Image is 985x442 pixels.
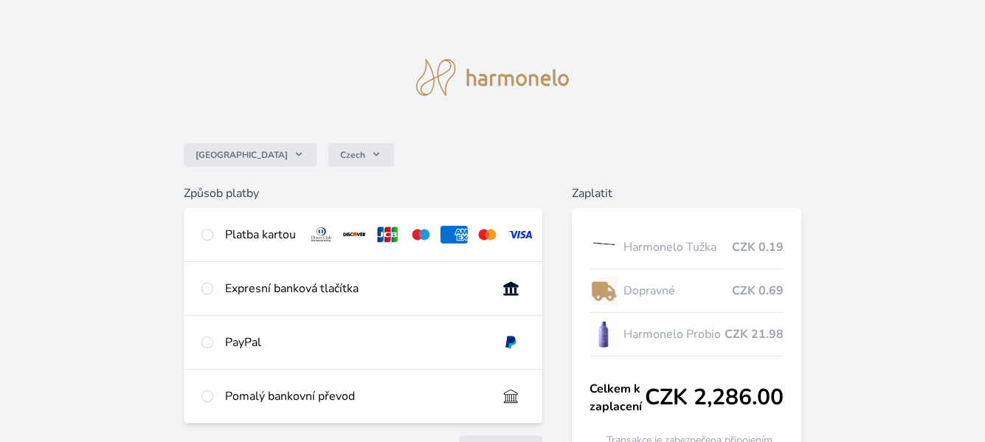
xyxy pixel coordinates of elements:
[732,282,784,300] span: CZK 0.69
[225,280,485,297] div: Expresní banková tlačítka
[374,226,401,244] img: jcb.svg
[225,387,485,405] div: Pomalý bankovní převod
[225,226,296,244] div: Platba kartou
[184,143,317,167] button: [GEOGRAPHIC_DATA]
[308,226,335,244] img: diners.svg
[341,226,368,244] img: discover.svg
[725,325,784,343] span: CZK 21.98
[440,226,468,244] img: amex.svg
[590,272,618,309] img: delivery-lo.png
[497,334,525,351] img: paypal.svg
[497,387,525,405] img: bankTransfer_IBAN.svg
[645,384,784,411] span: CZK 2,286.00
[497,280,525,297] img: onlineBanking_CZ.svg
[732,238,784,256] span: CZK 0.19
[590,229,618,266] img: TUZKA_2_copy-lo.png
[340,149,365,161] span: Czech
[225,334,485,351] div: PayPal
[184,184,542,202] h6: Způsob platby
[590,316,618,353] img: CLEAN_PROBIO_se_stinem_x-lo.jpg
[416,59,570,96] img: logo.svg
[590,380,645,415] span: Celkem k zaplacení
[196,149,288,161] span: [GEOGRAPHIC_DATA]
[623,238,732,256] span: Harmonelo Tužka
[623,325,725,343] span: Harmonelo Probio
[507,226,534,244] img: visa.svg
[623,282,732,300] span: Dopravné
[572,184,801,202] h6: Zaplatit
[474,226,501,244] img: mc.svg
[328,143,394,167] button: Czech
[407,226,435,244] img: maestro.svg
